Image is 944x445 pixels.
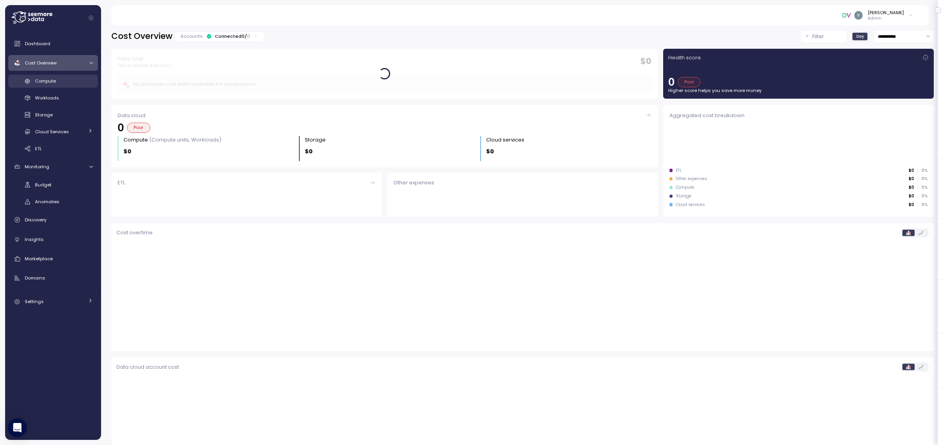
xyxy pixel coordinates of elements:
[856,33,864,39] span: Day
[909,185,914,190] p: $0
[8,55,98,71] a: Cost Overview
[801,31,846,42] button: Filter
[676,168,682,173] div: ETL
[111,31,172,42] h2: Cost Overview
[8,159,98,175] a: Monitoring
[868,16,904,21] p: Admin
[25,275,45,281] span: Domains
[305,136,326,144] div: Storage
[678,77,701,87] div: Poor
[25,60,57,66] span: Cost Overview
[86,15,96,21] button: Collapse navigation
[124,136,221,144] div: Compute
[668,87,929,94] p: Higher score helps you save more money
[111,173,382,217] a: ETL
[118,179,376,187] div: ETL
[8,178,98,191] a: Budget
[676,193,691,199] div: Storage
[8,418,27,437] div: Open Intercom Messenger
[8,251,98,267] a: Marketplace
[8,212,98,228] a: Discovery
[668,54,701,62] p: Health score
[909,176,914,182] p: $0
[843,11,851,19] img: 6791f8edfa6a2c9608b219b1.PNG
[676,202,705,208] div: Cloud services
[909,168,914,173] p: $0
[854,11,863,19] img: ACg8ocKvqwnLMA34EL5-0z6HW-15kcrLxT5Mmx2M21tMPLYJnykyAQ=s96-c
[918,168,927,173] p: 0 %
[393,179,651,187] div: Other expenses
[124,147,131,156] p: $0
[676,185,694,190] div: Compute
[35,112,53,118] span: Storage
[25,164,49,170] span: Monitoring
[116,229,153,237] p: Cost overtime
[35,129,69,135] span: Cloud Services
[668,77,675,87] p: 0
[25,40,50,47] span: Dashboard
[669,112,927,120] div: Aggregated cost breakdown
[247,33,250,39] p: 0
[149,136,221,143] p: (Compute units, Workloads)
[35,145,42,152] span: ETL
[486,147,494,156] p: $0
[25,217,46,223] span: Discovery
[35,95,59,101] span: Workloads
[8,75,98,88] a: Compute
[868,9,904,16] div: [PERSON_NAME]
[25,236,44,243] span: Insights
[35,182,52,188] span: Budget
[8,142,98,155] a: ETL
[486,136,524,144] div: Cloud services
[25,298,44,305] span: Settings
[116,363,179,371] p: Data cloud account cost
[8,125,98,138] a: Cloud Services
[8,270,98,286] a: Domains
[909,193,914,199] p: $0
[118,123,124,133] p: 0
[35,199,59,205] span: Anomalies
[8,92,98,105] a: Workloads
[305,147,313,156] p: $0
[181,33,203,39] p: Accounts:
[8,108,98,121] a: Storage
[909,202,914,208] p: $0
[175,32,264,41] div: Accounts:Connected0/0
[918,193,927,199] p: 0 %
[215,33,250,39] div: Connected 0 /
[127,123,150,133] div: Poor
[8,195,98,208] a: Anomalies
[918,185,927,190] p: 0 %
[111,105,658,167] a: Data cloud0PoorCompute (Compute units, Workloads)$0Storage $0Cloud services $0
[8,294,98,310] a: Settings
[918,202,927,208] p: 0 %
[35,78,56,84] span: Compute
[8,232,98,247] a: Insights
[8,36,98,51] a: Dashboard
[812,33,824,40] p: Filter
[25,256,53,262] span: Marketplace
[918,176,927,182] p: 0 %
[676,176,707,182] div: Other expenses
[118,112,651,120] div: Data cloud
